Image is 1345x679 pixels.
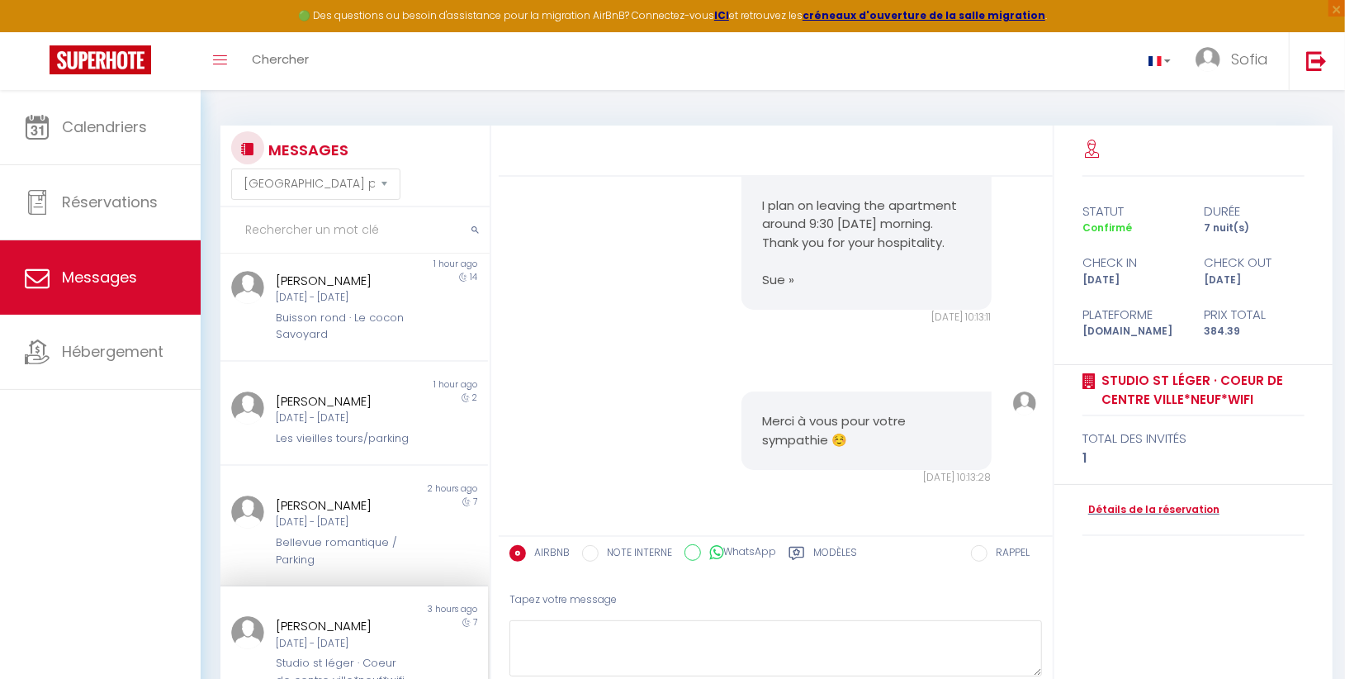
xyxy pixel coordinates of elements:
[1096,371,1305,410] a: Studio st léger · Coeur de centre ville*neuf*wifi
[1013,392,1037,415] img: ...
[1082,502,1219,518] a: Détails de la réservation
[813,545,857,566] label: Modèles
[1082,449,1305,468] div: 1
[1072,202,1194,221] div: statut
[741,310,992,325] div: [DATE] 10:13:11
[231,392,264,425] img: ...
[276,534,410,568] div: Bellevue romantique / Parking
[276,271,410,291] div: [PERSON_NAME]
[1183,32,1289,90] a: ... Sofia
[231,271,264,304] img: ...
[354,258,488,271] div: 1 hour ago
[276,515,410,530] div: [DATE] - [DATE]
[526,545,570,563] label: AIRBNB
[1194,305,1316,325] div: Prix total
[276,392,410,411] div: [PERSON_NAME]
[354,482,488,496] div: 2 hours ago
[473,496,477,508] span: 7
[231,496,264,529] img: ...
[276,411,410,426] div: [DATE] - [DATE]
[276,636,410,652] div: [DATE] - [DATE]
[1194,202,1316,221] div: durée
[276,496,410,515] div: [PERSON_NAME]
[50,45,151,74] img: Super Booking
[1306,50,1327,71] img: logout
[714,8,729,22] a: ICI
[276,616,410,636] div: [PERSON_NAME]
[276,310,410,344] div: Buisson rond · Le cocon Savoyard
[276,290,410,306] div: [DATE] - [DATE]
[1196,47,1220,72] img: ...
[276,430,410,447] div: Les vieilles tours/parking
[470,271,477,283] span: 14
[472,392,477,404] span: 2
[1082,221,1132,235] span: Confirmé
[741,470,992,486] div: [DATE] 10:13:28
[1231,49,1268,69] span: Sofia
[987,545,1030,563] label: RAPPEL
[803,8,1045,22] a: créneaux d'ouverture de la salle migration
[264,131,348,169] h3: MESSAGES
[1194,273,1316,288] div: [DATE]
[509,580,1042,620] div: Tapez votre message
[1194,253,1316,273] div: check out
[1194,324,1316,339] div: 384.39
[62,116,147,137] span: Calendriers
[701,544,776,563] label: WhatsApp
[231,616,264,649] img: ...
[1072,253,1194,273] div: check in
[1194,221,1316,236] div: 7 nuit(s)
[1082,429,1305,449] div: total des invités
[220,207,490,254] input: Rechercher un mot clé
[62,267,137,287] span: Messages
[599,545,672,563] label: NOTE INTERNE
[354,603,488,616] div: 3 hours ago
[62,341,163,362] span: Hébergement
[239,32,321,90] a: Chercher
[1072,305,1194,325] div: Plateforme
[762,412,971,449] pre: Merci à vous pour votre sympathie ☺️
[252,50,309,68] span: Chercher
[13,7,63,56] button: Ouvrir le widget de chat LiveChat
[1072,324,1194,339] div: [DOMAIN_NAME]
[354,378,488,392] div: 1 hour ago
[473,616,477,629] span: 7
[1072,273,1194,288] div: [DATE]
[62,192,158,212] span: Réservations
